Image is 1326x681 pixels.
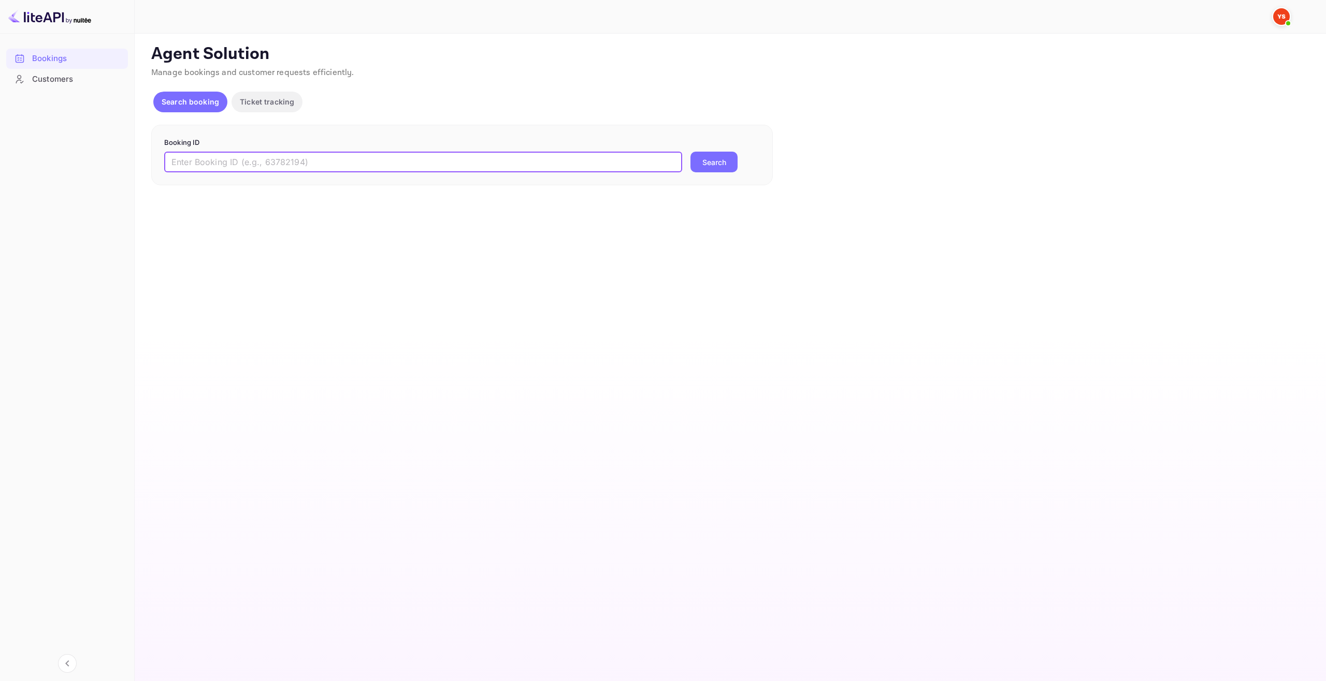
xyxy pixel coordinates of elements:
[162,96,219,107] p: Search booking
[6,49,128,69] div: Bookings
[151,44,1307,65] p: Agent Solution
[164,138,760,148] p: Booking ID
[8,8,91,25] img: LiteAPI logo
[6,69,128,90] div: Customers
[690,152,738,172] button: Search
[32,73,123,85] div: Customers
[151,67,354,78] span: Manage bookings and customer requests efficiently.
[32,53,123,65] div: Bookings
[6,69,128,88] a: Customers
[1273,8,1290,25] img: Yandex Support
[58,654,77,673] button: Collapse navigation
[240,96,294,107] p: Ticket tracking
[6,49,128,68] a: Bookings
[164,152,682,172] input: Enter Booking ID (e.g., 63782194)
